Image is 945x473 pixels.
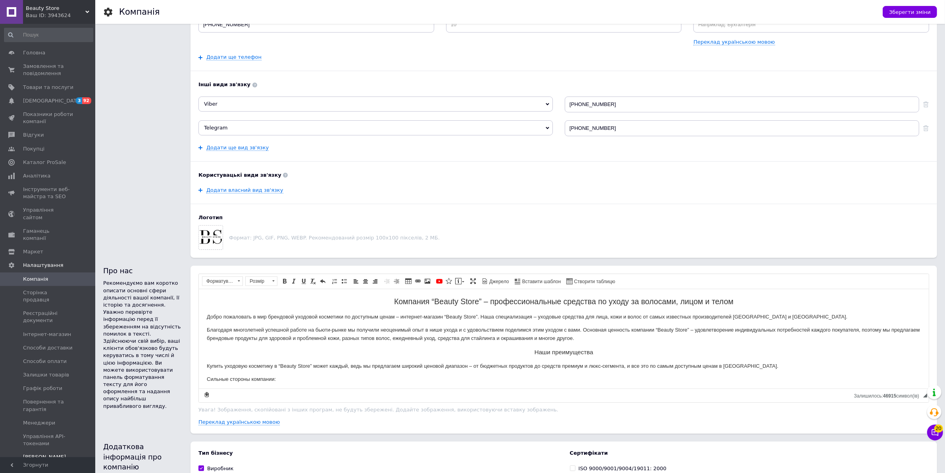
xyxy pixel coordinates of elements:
span: Гаманець компанії [23,228,73,242]
div: Ваш ID: 3943624 [26,12,95,19]
span: Головна [23,49,45,56]
a: Створити таблицю [565,277,616,286]
a: Видалити форматування [309,277,318,286]
a: Підкреслений (Ctrl+U) [299,277,308,286]
a: Розмір [245,276,277,286]
span: Управління сайтом [23,207,73,221]
a: Зробити резервну копію зараз [202,390,211,399]
span: Покупці [23,145,44,153]
a: По лівому краю [352,277,360,286]
span: 92 [82,97,91,104]
span: Управління API-токенами [23,433,73,447]
button: Чат з покупцем20 [927,425,943,440]
div: Додаткова інформація про компанію [103,442,183,472]
a: Форматування [202,276,243,286]
a: Переклад українською мовою [198,419,280,425]
span: Форматування [202,277,235,286]
a: Вставити/видалити нумерований список [330,277,339,286]
a: Зображення [423,277,432,286]
span: Інтернет-магазин [23,331,71,338]
a: Вставити/Редагувати посилання (Ctrl+L) [414,277,422,286]
b: Логотип [198,214,929,221]
a: Додати ще телефон [206,54,262,60]
button: Зберегти зміни [883,6,937,18]
span: Зберегти зміни [889,9,931,15]
span: Залишки товарів [23,371,69,378]
input: +38 096 0000000 [198,17,434,33]
span: 20 [934,425,943,432]
a: Додати відео з YouTube [435,277,444,286]
span: Менеджери [23,419,55,427]
a: Таблиця [404,277,413,286]
span: Повернення та гарантія [23,398,73,413]
h3: Наши преимущества [8,60,722,67]
a: Вставити/видалити маркований список [340,277,348,286]
input: 10 [446,17,682,33]
div: Кiлькiсть символiв [854,391,923,399]
span: 46915 [883,393,896,399]
span: Показники роботи компанії [23,111,73,125]
span: [DEMOGRAPHIC_DATA] [23,97,82,104]
iframe: Редактор, 97FE63CD-AC53-466E-95CC-3CF742F81E02 [199,289,929,388]
span: Налаштування [23,262,64,269]
span: Реєстраційні документи [23,310,73,324]
span: Сторінка продавця [23,289,73,303]
b: Сертифікати [570,450,930,457]
h2: Компания “Beauty Store” – профессиональные средства по уходу за волосами, лицом и телом [8,8,722,17]
a: По центру [361,277,370,286]
a: Вставити іконку [445,277,453,286]
div: Про нас [103,266,183,276]
span: Створити таблицю [573,278,615,285]
div: Виробник [207,465,233,472]
input: Наприклад: Бухгалтерія [693,17,929,33]
span: Каталог ProSale [23,159,66,166]
span: Маркет [23,248,43,255]
body: Редактор, 97FE63CD-AC53-466E-95CC-3CF742F81E02 [8,8,722,307]
span: Графік роботи [23,385,62,392]
span: Товари та послуги [23,84,73,91]
a: Максимізувати [469,277,477,286]
span: Інструменти веб-майстра та SEO [23,186,73,200]
span: Компанія [23,276,48,283]
a: Курсив (Ctrl+I) [290,277,298,286]
a: Збільшити відступ [392,277,401,286]
p: Благодаря многолетней успешной работе на бьюти-рынке мы получили неоценимый опыт в нише ухода и с... [8,37,722,54]
span: Джерело [488,278,509,285]
h1: Компанія [119,7,160,17]
span: Telegram [204,125,228,131]
span: Замовлення та повідомлення [23,63,73,77]
a: Зменшити відступ [383,277,391,286]
a: Джерело [481,277,510,286]
a: Вставити повідомлення [454,277,466,286]
span: Способи оплати [23,358,67,365]
b: Тип бізнесу [198,450,558,457]
span: Beauty Store [26,5,85,12]
span: Вставити шаблон [521,278,561,285]
span: Способи доставки [23,344,73,351]
b: Інші види зв'язку [198,81,929,88]
div: ISO 9000/9001/9004/19011: 2000 [579,465,667,472]
span: 3 [76,97,82,104]
p: Увага! Зображення, скопійовані з інших програм, не будуть збережені. Додайте зображення, використ... [198,407,929,413]
a: Повернути (Ctrl+Z) [318,277,327,286]
p: Формат: JPG, GIF, PNG, WEBP. Рекомендований розмір 100х100 пікселів, 2 МБ. [229,235,929,241]
a: Вставити шаблон [514,277,562,286]
span: Розмір [246,277,269,286]
a: Додати ще вид зв'язку [206,145,269,151]
p: Добро пожаловать в мир брендовой уходовой косметики по доступным ценам – интернет-магазин “Beauty... [8,24,722,32]
span: Viber [204,101,217,107]
a: Додати власний вид зв'язку [206,187,283,193]
p: Сильные стороны компании: [8,86,722,95]
span: Потягніть для зміни розмірів [923,394,927,398]
p: Купить уходовую косметику в “Beauty Store” может каждый, ведь мы предлагаем широкий ценовой диапа... [8,73,722,81]
a: По правому краю [371,277,379,286]
a: Переклад українською мовою [693,39,775,45]
b: Користувацькі види зв'язку [198,172,929,179]
span: Відгуки [23,131,44,139]
div: Рекомендуємо вам коротко описати основні сфери діяльності вашої компанії, її історію та досягненн... [103,280,183,409]
a: Жирний (Ctrl+B) [280,277,289,286]
input: Пошук [4,28,93,42]
span: Аналітика [23,172,50,180]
